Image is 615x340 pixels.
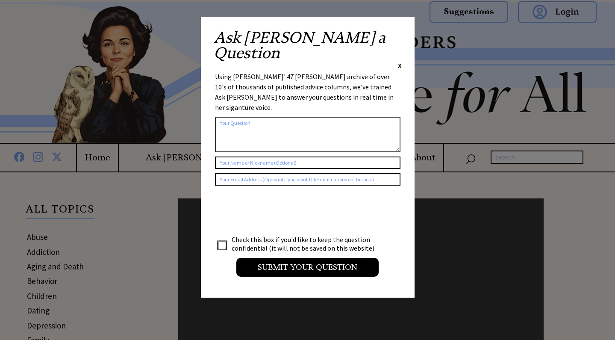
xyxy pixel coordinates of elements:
[231,235,383,253] td: Check this box if you'd like to keep the question confidential (it will not be saved on this webs...
[236,258,379,277] input: Submit your Question
[215,71,400,112] div: Using [PERSON_NAME]' 47 [PERSON_NAME] archive of over 10's of thousands of published advice colum...
[215,194,345,228] iframe: reCAPTCHA
[215,173,400,186] input: Your Email Address (Optional if you would like notifications on this post)
[215,157,400,169] input: Your Name or Nickname (Optional)
[398,61,402,70] span: X
[214,30,402,61] h2: Ask [PERSON_NAME] a Question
